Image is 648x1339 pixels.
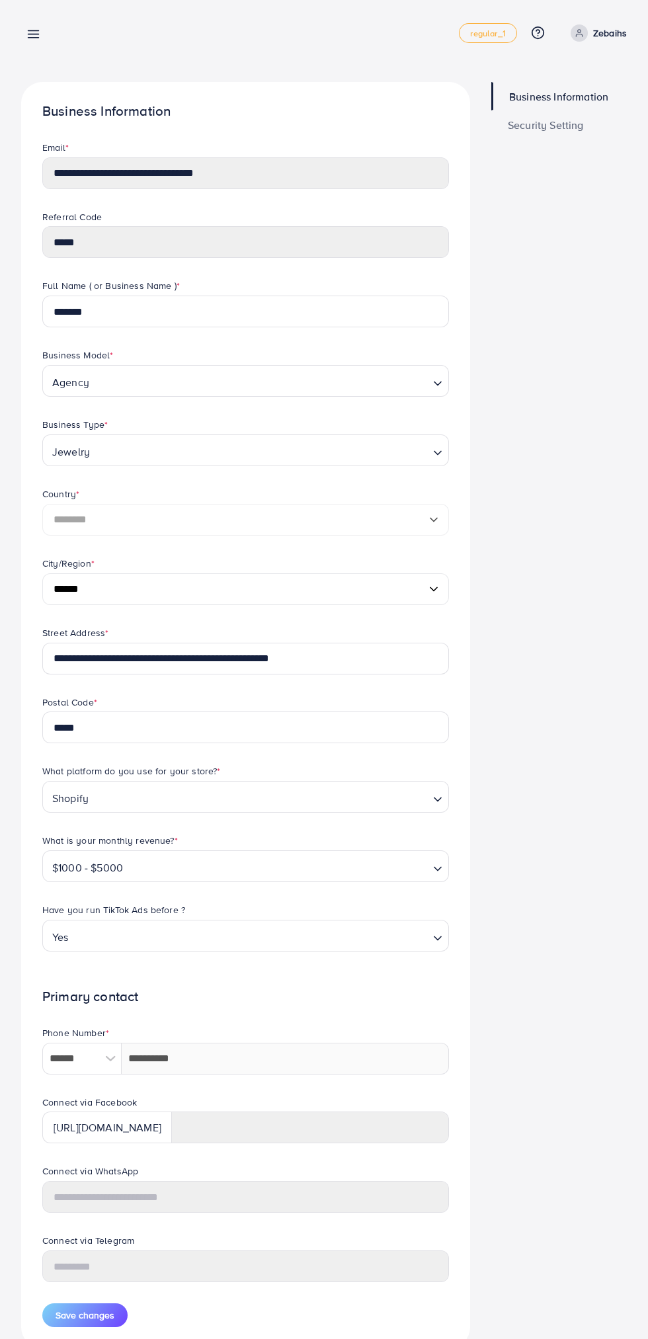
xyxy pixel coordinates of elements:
[593,25,627,41] p: Zebaihs
[50,788,91,808] span: Shopify
[42,920,449,952] div: Search for option
[42,1026,109,1039] label: Phone Number
[42,557,95,570] label: City/Region
[42,696,97,709] label: Postal Code
[93,788,428,808] input: Search for option
[42,1303,128,1327] button: Save changes
[42,434,449,466] div: Search for option
[94,441,428,462] input: Search for option
[42,1164,138,1178] label: Connect via WhatsApp
[50,372,92,392] span: Agency
[42,781,449,813] div: Search for option
[42,279,180,292] label: Full Name ( or Business Name )
[42,103,449,120] h1: Business Information
[93,372,428,392] input: Search for option
[42,850,449,882] div: Search for option
[72,926,428,947] input: Search for option
[42,348,113,362] label: Business Model
[42,365,449,397] div: Search for option
[459,23,516,43] a: regular_1
[508,120,584,130] span: Security Setting
[42,1234,134,1247] label: Connect via Telegram
[42,210,102,223] label: Referral Code
[42,487,79,501] label: Country
[565,24,627,42] a: Zebaihs
[509,91,608,102] span: Business Information
[42,989,449,1005] h1: Primary contact
[50,442,93,462] span: Jewelry
[592,1279,638,1329] iframe: Chat
[470,29,505,38] span: regular_1
[42,626,108,639] label: Street Address
[42,418,108,431] label: Business Type
[42,141,69,154] label: Email
[42,903,185,916] label: Have you run TikTok Ads before ?
[42,1112,172,1143] div: [URL][DOMAIN_NAME]
[42,834,178,847] label: What is your monthly revenue?
[127,857,428,877] input: Search for option
[42,1096,137,1109] label: Connect via Facebook
[56,1309,114,1322] span: Save changes
[42,764,221,778] label: What platform do you use for your store?
[50,858,126,877] span: $1000 - $5000
[50,927,71,947] span: Yes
